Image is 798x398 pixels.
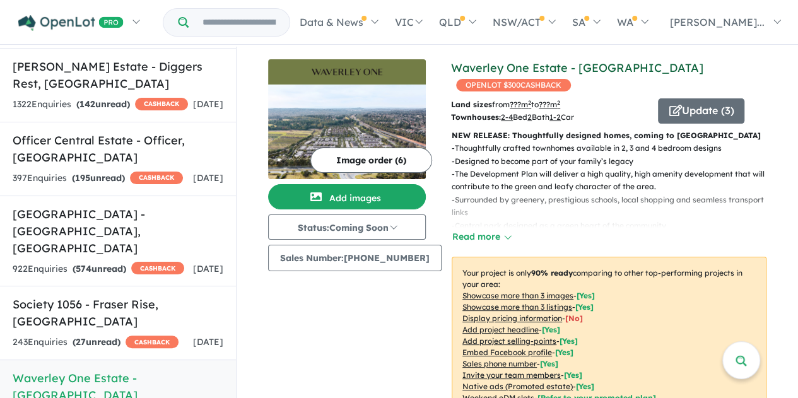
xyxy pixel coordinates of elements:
div: 1322 Enquir ies [13,97,188,112]
span: [DATE] [193,263,223,274]
u: Showcase more than 3 listings [462,302,572,312]
span: CASHBACK [130,172,183,184]
span: 574 [76,263,91,274]
p: Bed Bath Car [451,111,648,124]
div: 243 Enquir ies [13,335,179,350]
span: 195 [75,172,90,184]
strong: ( unread) [73,263,126,274]
span: 142 [79,98,95,110]
u: 2-4 [501,112,513,122]
a: Waverley One Estate - [GEOGRAPHIC_DATA] [451,61,703,75]
strong: ( unread) [76,98,130,110]
u: Add project headline [462,325,539,334]
p: from [451,98,648,111]
button: Update (3) [658,98,744,124]
b: Land sizes [451,100,492,109]
p: - Thoughtfully crafted townhomes available in 2, 3 and 4 bedroom designs [452,142,777,155]
button: Sales Number:[PHONE_NUMBER] [268,245,442,271]
u: Showcase more than 3 images [462,291,573,300]
u: Native ads (Promoted estate) [462,382,573,391]
span: [ Yes ] [575,302,594,312]
p: - Designed to become part of your family’s legacy [452,155,777,168]
span: [ Yes ] [555,348,573,357]
button: Read more [452,230,511,244]
span: [ No ] [565,313,583,323]
span: CASHBACK [126,336,179,348]
span: [ Yes ] [564,370,582,380]
strong: ( unread) [73,336,120,348]
span: [Yes] [576,382,594,391]
strong: ( unread) [72,172,125,184]
sup: 2 [557,99,560,106]
span: [DATE] [193,172,223,184]
u: 2 [527,112,532,122]
span: [PERSON_NAME]... [670,16,765,28]
span: [ Yes ] [577,291,595,300]
p: - Surrounded by greenery, prestigious schools, local shopping and seamless transport links [452,194,777,219]
span: CASHBACK [135,98,188,110]
img: Waverley One Estate - Wantirna South Logo [273,66,421,79]
u: Add project selling-points [462,336,556,346]
span: 27 [76,336,86,348]
span: OPENLOT $ 300 CASHBACK [456,79,571,91]
a: Waverley One Estate - Wantirna South LogoWaverley One Estate - Wantirna South [268,59,426,179]
u: 1-2 [549,112,561,122]
button: Status:Coming Soon [268,214,426,240]
b: Townhouses: [451,112,501,122]
span: [ Yes ] [542,325,560,334]
u: Embed Facebook profile [462,348,552,357]
span: CASHBACK [131,262,184,274]
sup: 2 [528,99,531,106]
h5: [GEOGRAPHIC_DATA] - [GEOGRAPHIC_DATA] , [GEOGRAPHIC_DATA] [13,206,223,257]
u: Display pricing information [462,313,562,323]
span: to [531,100,560,109]
h5: Officer Central Estate - Officer , [GEOGRAPHIC_DATA] [13,132,223,166]
b: 90 % ready [531,268,573,278]
u: ???m [539,100,560,109]
span: [ Yes ] [540,359,558,368]
button: Image order (6) [310,148,432,173]
input: Try estate name, suburb, builder or developer [191,9,287,36]
u: ??? m [510,100,531,109]
u: Invite your team members [462,370,561,380]
p: NEW RELEASE: Thoughtfully designed homes, coming to [GEOGRAPHIC_DATA] [452,129,766,142]
img: Waverley One Estate - Wantirna South [268,85,426,179]
button: Add images [268,184,426,209]
u: Sales phone number [462,359,537,368]
span: [DATE] [193,336,223,348]
span: [DATE] [193,98,223,110]
p: - Central park designed as a green heart of the community [452,219,777,232]
span: [ Yes ] [560,336,578,346]
h5: [PERSON_NAME] Estate - Diggers Rest , [GEOGRAPHIC_DATA] [13,58,223,92]
div: 397 Enquir ies [13,171,183,186]
p: - The Development Plan will deliver a high quality, high amenity development that will contribute... [452,168,777,194]
div: 922 Enquir ies [13,262,184,277]
h5: Society 1056 - Fraser Rise , [GEOGRAPHIC_DATA] [13,296,223,330]
img: Openlot PRO Logo White [18,15,124,31]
